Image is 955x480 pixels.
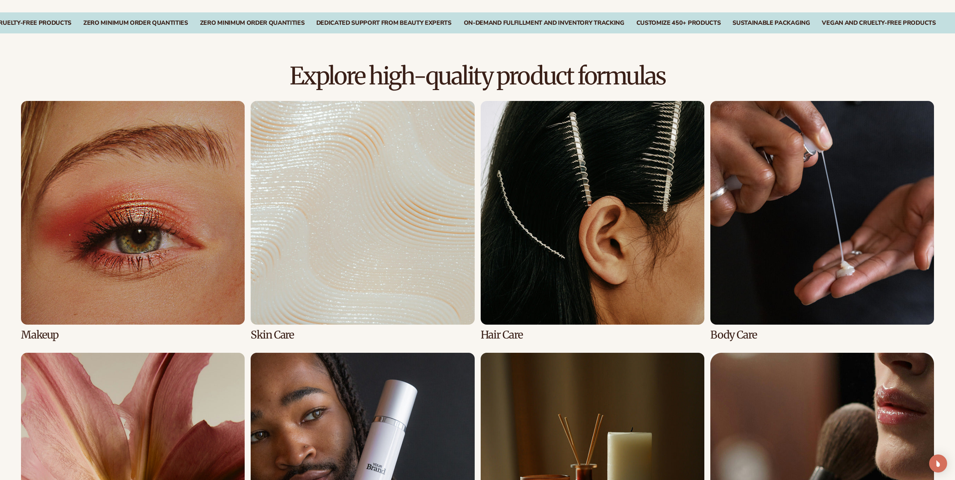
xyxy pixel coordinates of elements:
[710,329,934,341] h3: Body Care
[21,101,245,341] div: 1 / 8
[636,20,721,27] div: CUSTOMIZE 450+ PRODUCTS
[21,63,934,89] h2: Explore high-quality product formulas
[481,101,704,341] div: 3 / 8
[251,329,474,341] h3: Skin Care
[929,454,947,472] div: Open Intercom Messenger
[316,20,451,27] div: Dedicated Support From Beauty Experts
[822,20,935,27] div: VEGAN AND CRUELTY-FREE PRODUCTS
[21,329,245,341] h3: Makeup
[710,101,934,341] div: 4 / 8
[464,20,624,27] div: On-Demand Fulfillment and Inventory Tracking
[481,329,704,341] h3: Hair Care
[83,20,188,27] div: Zero Minimum Order QuantitieS
[732,20,810,27] div: SUSTAINABLE PACKAGING
[200,20,305,27] div: Zero Minimum Order QuantitieS
[251,101,474,341] div: 2 / 8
